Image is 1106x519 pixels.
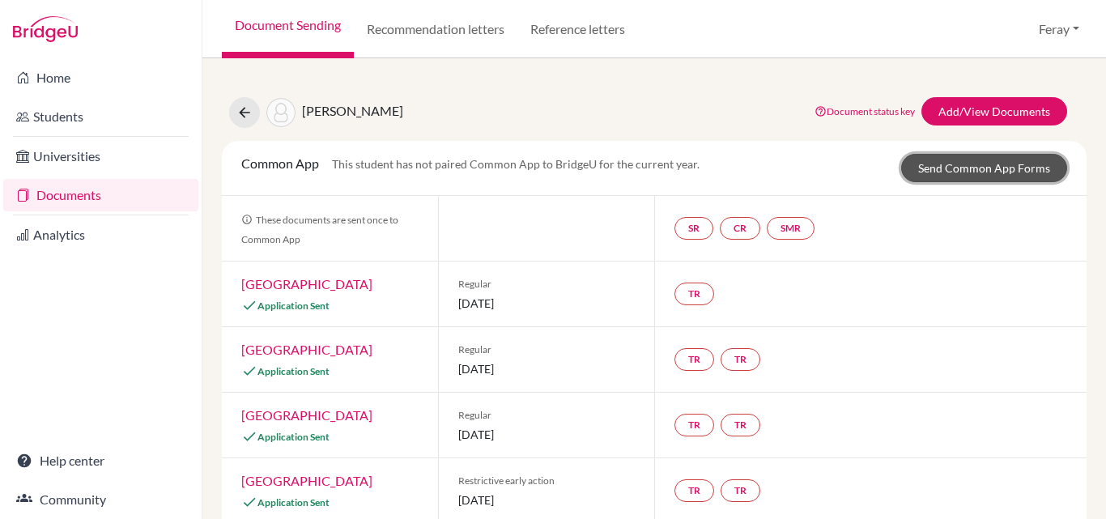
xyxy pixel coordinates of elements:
span: Application Sent [257,496,330,508]
a: Documents [3,179,198,211]
span: [PERSON_NAME] [302,103,403,118]
span: Application Sent [257,300,330,312]
span: Regular [458,342,635,357]
span: Application Sent [257,365,330,377]
a: TR [674,479,714,502]
a: [GEOGRAPHIC_DATA] [241,276,372,291]
a: Universities [3,140,198,172]
span: Application Sent [257,431,330,443]
a: Send Common App Forms [901,154,1067,182]
a: SMR [767,217,815,240]
span: This student has not paired Common App to BridgeU for the current year. [332,157,700,171]
a: CR [720,217,760,240]
span: [DATE] [458,295,635,312]
a: [GEOGRAPHIC_DATA] [241,407,372,423]
img: Bridge-U [13,16,78,42]
span: [DATE] [458,491,635,508]
span: Regular [458,277,635,291]
span: Regular [458,408,635,423]
button: Feray [1032,14,1087,45]
a: [GEOGRAPHIC_DATA] [241,473,372,488]
a: [GEOGRAPHIC_DATA] [241,342,372,357]
a: TR [721,479,760,502]
a: TR [721,414,760,436]
a: Add/View Documents [921,97,1067,125]
a: TR [674,283,714,305]
a: Analytics [3,219,198,251]
span: Restrictive early action [458,474,635,488]
a: Document status key [815,105,915,117]
a: TR [674,348,714,371]
a: SR [674,217,713,240]
span: [DATE] [458,426,635,443]
a: Home [3,62,198,94]
span: These documents are sent once to Common App [241,214,398,245]
a: Students [3,100,198,133]
a: TR [674,414,714,436]
a: Community [3,483,198,516]
span: Common App [241,155,319,171]
a: Help center [3,445,198,477]
a: TR [721,348,760,371]
span: [DATE] [458,360,635,377]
